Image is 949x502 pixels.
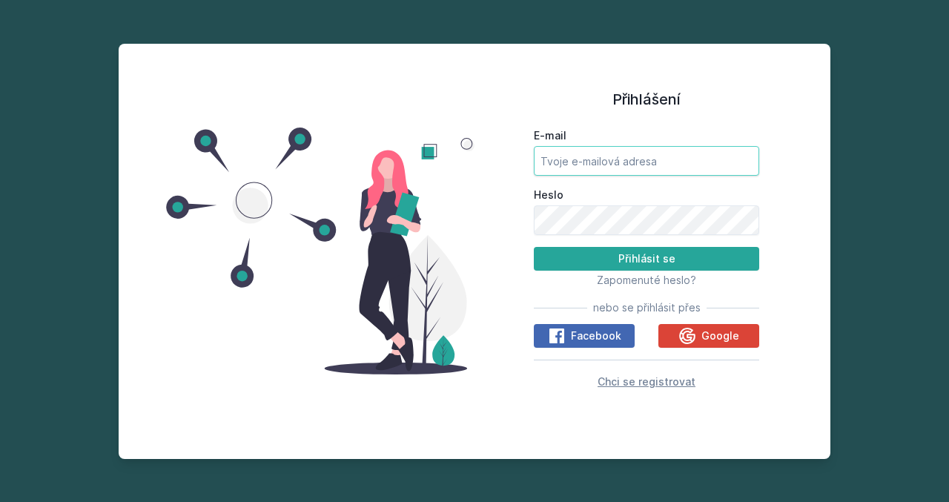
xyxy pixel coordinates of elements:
button: Přihlásit se [534,247,759,271]
h1: Přihlášení [534,88,759,110]
span: Google [701,328,739,343]
button: Chci se registrovat [598,372,695,390]
label: E-mail [534,128,759,143]
label: Heslo [534,188,759,202]
span: Chci se registrovat [598,375,695,388]
button: Facebook [534,324,635,348]
span: nebo se přihlásit přes [593,300,701,315]
button: Google [658,324,759,348]
span: Facebook [571,328,621,343]
input: Tvoje e-mailová adresa [534,146,759,176]
span: Zapomenuté heslo? [597,274,696,286]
